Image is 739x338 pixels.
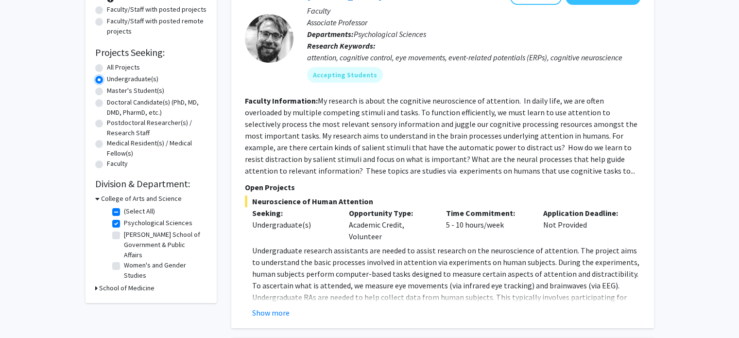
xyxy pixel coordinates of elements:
div: attention, cognitive control, eye movements, event-related potentials (ERPs), cognitive neuroscience [307,52,640,63]
h2: Division & Department: [95,178,207,190]
iframe: Chat [7,294,41,331]
b: Research Keywords: [307,41,376,51]
label: Faculty/Staff with posted remote projects [107,16,207,36]
label: [PERSON_NAME] School of Government & Public Affairs [124,230,205,260]
label: (Select All) [124,206,155,216]
label: All Projects [107,62,140,72]
p: Undergraduate research assistants are needed to assist research on the neuroscience of attention.... [252,245,640,338]
p: Open Projects [245,181,640,193]
span: Neuroscience of Human Attention [245,196,640,207]
label: Postdoctoral Researcher(s) / Research Staff [107,118,207,138]
label: Undergraduate(s) [107,74,158,84]
div: 5 - 10 hours/week [439,207,536,242]
div: Undergraduate(s) [252,219,335,231]
p: Seeking: [252,207,335,219]
h3: School of Medicine [99,283,155,293]
p: Faculty [307,5,640,17]
label: Faculty/Staff with posted projects [107,4,206,15]
mat-chip: Accepting Students [307,67,383,83]
label: Doctoral Candidate(s) (PhD, MD, DMD, PharmD, etc.) [107,97,207,118]
fg-read-more: My research is about the cognitive neuroscience of attention. In daily life, we are often overloa... [245,96,637,176]
label: Master's Student(s) [107,86,164,96]
button: Show more [252,307,290,319]
label: Medical Resident(s) / Medical Fellow(s) [107,138,207,159]
label: Psychological Sciences [124,218,192,228]
div: Not Provided [536,207,633,242]
p: Associate Professor [307,17,640,28]
b: Departments: [307,29,354,39]
h2: Projects Seeking: [95,47,207,58]
p: Application Deadline: [543,207,626,219]
b: Faculty Information: [245,96,318,106]
label: Women's and Gender Studies [124,260,205,281]
p: Opportunity Type: [349,207,431,219]
div: Academic Credit, Volunteer [342,207,439,242]
span: Psychological Sciences [354,29,426,39]
h3: College of Arts and Science [101,194,182,204]
p: Time Commitment: [446,207,529,219]
label: Faculty [107,159,128,169]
